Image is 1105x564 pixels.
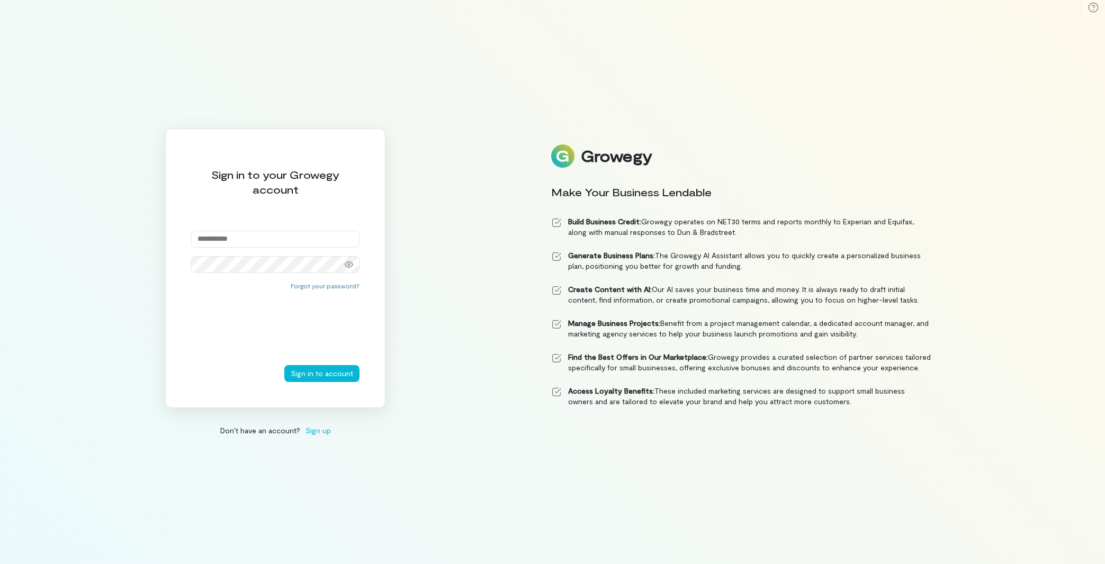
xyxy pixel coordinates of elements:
img: Logo [551,144,574,168]
li: These included marketing services are designed to support small business owners and are tailored ... [551,386,931,407]
li: Benefit from a project management calendar, a dedicated account manager, and marketing agency ser... [551,318,931,339]
div: Don’t have an account? [165,425,385,436]
li: Our AI saves your business time and money. It is always ready to draft initial content, find info... [551,284,931,305]
button: Sign in to account [284,365,360,382]
li: The Growegy AI Assistant allows you to quickly create a personalized business plan, positioning y... [551,250,931,271]
button: Forgot your password? [291,281,360,290]
strong: Generate Business Plans: [568,251,655,260]
strong: Access Loyalty Benefits: [568,386,654,395]
li: Growegy operates on NET30 terms and reports monthly to Experian and Equifax, along with manual re... [551,216,931,238]
div: Sign in to your Growegy account [191,167,360,197]
strong: Create Content with AI: [568,285,652,294]
strong: Find the Best Offers in Our Marketplace: [568,352,708,361]
strong: Manage Business Projects: [568,319,660,328]
div: Make Your Business Lendable [551,185,931,199]
div: Growegy [581,147,652,165]
span: Sign up [306,425,331,436]
strong: Build Business Credit: [568,217,641,226]
li: Growegy provides a curated selection of partner services tailored specifically for small business... [551,352,931,373]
